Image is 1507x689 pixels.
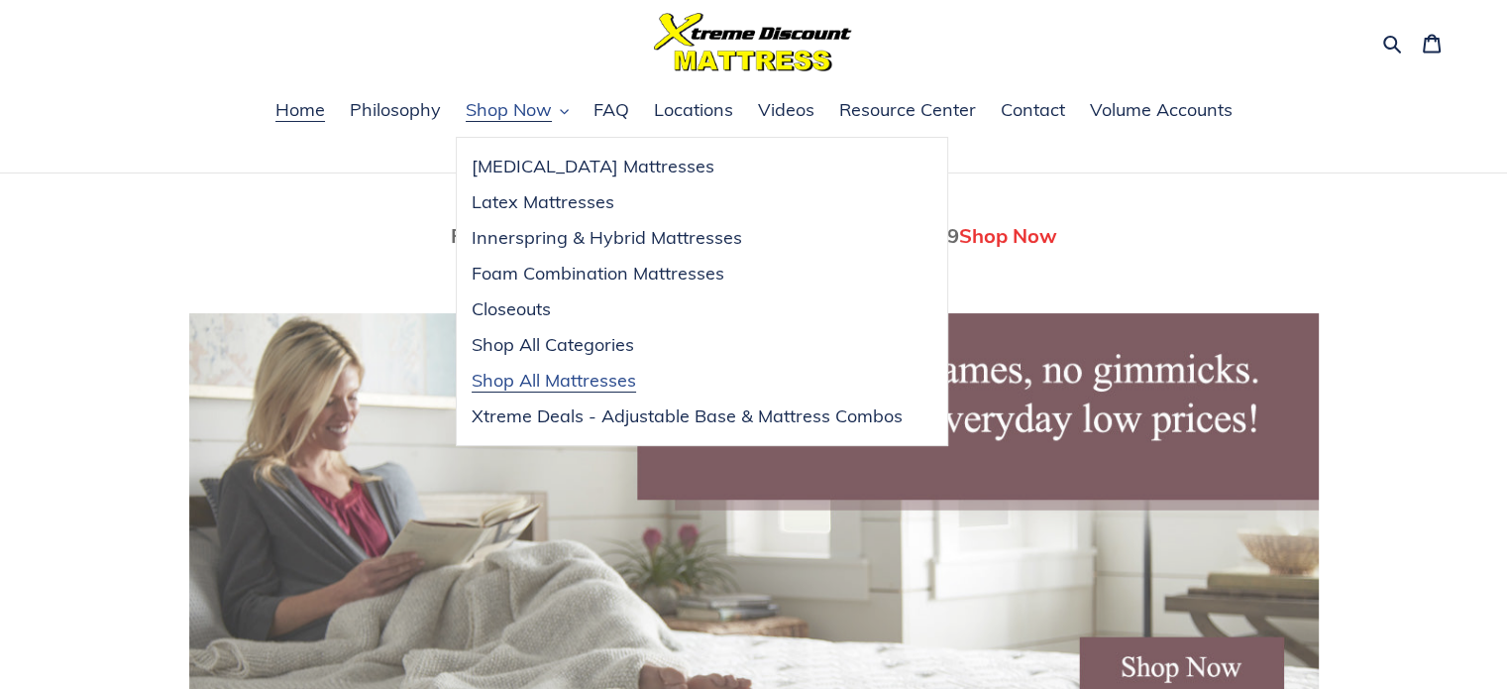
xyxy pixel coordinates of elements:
span: Closeouts [472,297,551,321]
a: Contact [991,96,1075,126]
a: Volume Accounts [1080,96,1242,126]
a: Foam Combination Mattresses [457,256,917,291]
span: Shop Now [959,223,1057,248]
a: Innerspring & Hybrid Mattresses [457,220,917,256]
span: Shop All Mattresses [472,369,636,393]
span: Xtreme Deals - Adjustable Base & Mattress Combos [472,404,903,428]
span: Resource Center [839,98,976,122]
span: Locations [654,98,733,122]
a: FAQ [584,96,639,126]
a: Shop All Categories [457,327,917,363]
span: Home [275,98,325,122]
a: Locations [644,96,743,126]
a: Philosophy [340,96,451,126]
span: Volume Accounts [1090,98,1233,122]
span: Videos [758,98,814,122]
span: Latex Mattresses [472,190,614,214]
span: Foam Combination Mattresses [472,262,724,286]
span: Contact [1001,98,1065,122]
span: Philosophy [350,98,441,122]
span: Innerspring & Hybrid Mattresses [472,226,742,250]
img: Xtreme Discount Mattress [654,13,852,71]
a: Home [266,96,335,126]
a: Resource Center [829,96,986,126]
a: [MEDICAL_DATA] Mattresses [457,149,917,184]
a: Closeouts [457,291,917,327]
span: Fully Adjustable Queen Base With Mattress Only $799 [451,223,959,248]
a: Shop All Mattresses [457,363,917,399]
span: FAQ [593,98,629,122]
span: [MEDICAL_DATA] Mattresses [472,155,714,178]
a: Xtreme Deals - Adjustable Base & Mattress Combos [457,399,917,434]
a: Latex Mattresses [457,184,917,220]
span: Shop Now [466,98,552,122]
span: Shop All Categories [472,333,634,357]
a: Videos [748,96,824,126]
button: Shop Now [456,96,579,126]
